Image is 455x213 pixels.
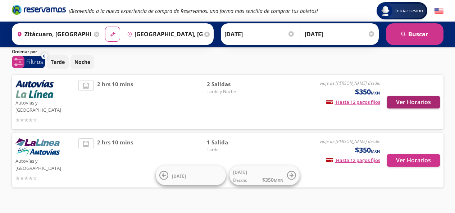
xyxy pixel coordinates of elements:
[97,138,133,182] span: 2 hrs 10 mins
[233,169,247,175] span: [DATE]
[207,147,257,153] span: Tarde
[387,154,440,167] button: Ver Horarios
[386,23,443,45] button: Buscar
[224,25,295,43] input: Elegir Fecha
[392,7,426,14] span: Iniciar sesión
[97,80,133,124] span: 2 hrs 10 mins
[326,157,380,163] span: Hasta 12 pagos fijos
[371,148,380,154] small: MXN
[320,80,380,86] em: viaje de [PERSON_NAME] desde:
[43,53,45,59] span: 0
[156,166,226,185] button: [DATE]
[12,4,66,17] a: Brand Logo
[26,57,43,66] p: Filtros
[207,88,257,95] span: Tarde y Noche
[15,98,75,114] p: Autovías y [GEOGRAPHIC_DATA]
[172,173,186,179] span: [DATE]
[305,25,375,43] input: Opcional
[326,99,380,105] span: Hasta 12 pagos fijos
[434,6,443,15] button: English
[12,56,45,68] button: 0Filtros
[262,176,283,184] span: $ 350
[69,8,318,14] em: ¡Bienvenido a la nueva experiencia de compra de Reservamos, una forma más sencilla de comprar tus...
[371,90,380,96] small: MXN
[320,138,380,144] em: viaje de [PERSON_NAME] desde:
[51,58,65,66] p: Tarde
[274,177,283,183] small: MXN
[70,55,94,69] button: Noche
[233,177,247,184] span: Desde:
[15,138,60,156] img: Autovías y La Línea
[124,25,203,43] input: Buscar Destino
[15,80,54,98] img: Autovías y La Línea
[387,96,440,108] button: Ver Horarios
[355,87,380,97] span: $350
[74,58,90,66] p: Noche
[14,25,92,43] input: Buscar Origen
[47,55,69,69] button: Tarde
[12,4,66,15] i: Brand Logo
[229,166,300,185] button: [DATE]Desde:$350MXN
[12,48,37,55] p: Ordenar por
[207,80,257,88] span: 2 Salidas
[15,156,75,172] p: Autovías y [GEOGRAPHIC_DATA]
[207,138,257,147] span: 1 Salida
[355,145,380,156] span: $350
